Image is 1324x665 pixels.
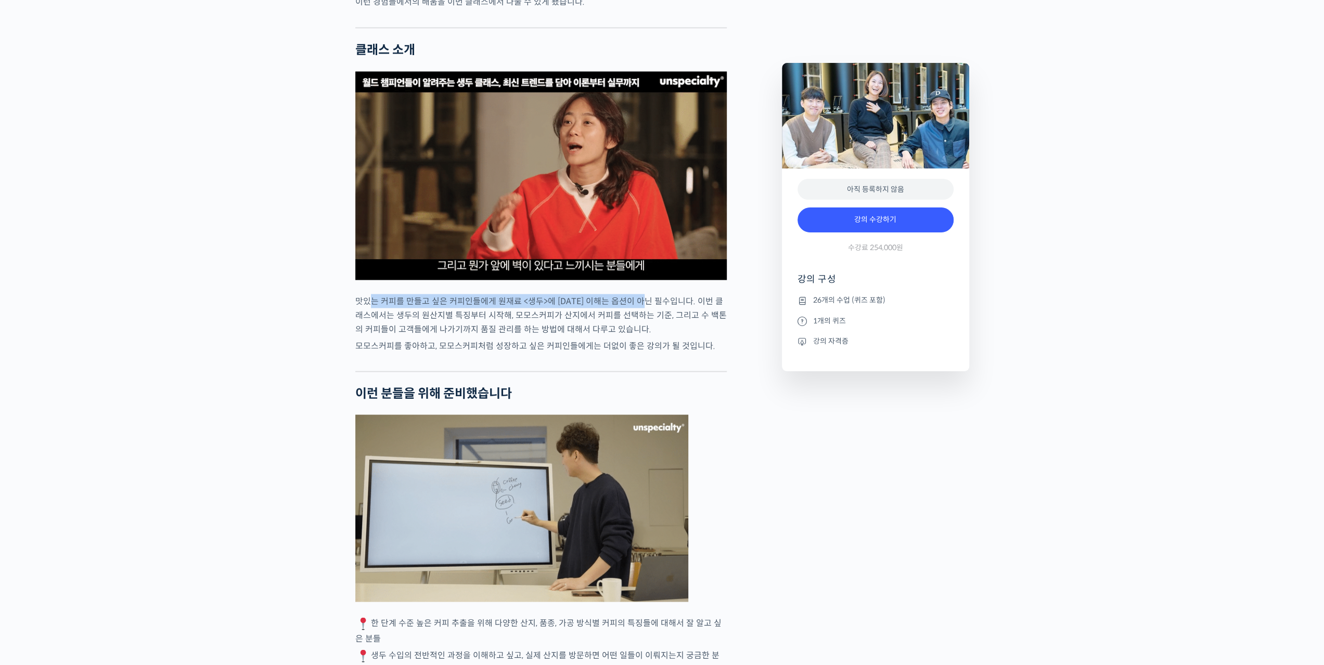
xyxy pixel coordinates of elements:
[798,335,954,347] li: 강의 자격증
[798,294,954,307] li: 26개의 수업 (퀴즈 포함)
[69,330,134,356] a: 대화
[357,649,369,662] img: 📍
[798,179,954,200] div: 아직 등록하지 않음
[33,345,39,354] span: 홈
[3,330,69,356] a: 홈
[95,346,108,354] span: 대화
[357,617,369,630] img: 📍
[355,386,727,401] h2: 이런 분들을 위해 준비했습니다
[355,294,727,336] p: 맛있는 커피를 만들고 싶은 커피인들에게 원재료 <생두>에 [DATE] 이해는 옵션이 아닌 필수입니다. 이번 클래스에서는 생두의 원산지별 특징부터 시작해, 모모스커피가 산지에서...
[134,330,200,356] a: 설정
[355,338,727,353] p: 모모스커피를 좋아하고, 모모스커피처럼 성장하고 싶은 커피인들에게는 더없이 좋은 강의가 될 것입니다.
[798,207,954,232] a: 강의 수강하기
[798,273,954,294] h4: 강의 구성
[355,42,415,57] strong: 클래스 소개
[848,243,903,253] span: 수강료 254,000원
[798,315,954,327] li: 1개의 퀴즈
[355,616,727,645] p: 한 단계 수준 높은 커피 추출을 위해 다양한 산지, 품종, 가공 방식별 커피의 특징들에 대해서 잘 알고 싶은 분들
[161,345,173,354] span: 설정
